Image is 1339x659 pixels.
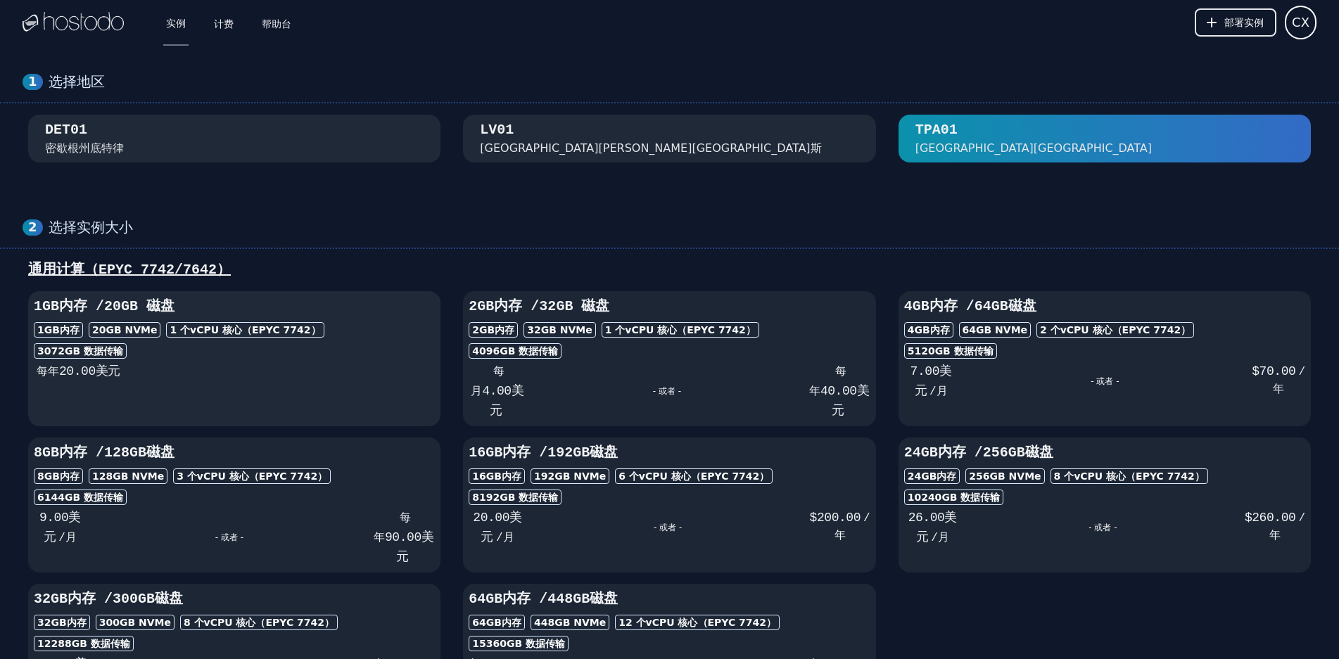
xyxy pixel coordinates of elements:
[1126,471,1205,482] font: （EPYC 7742）
[34,298,59,314] font: 1GB
[908,324,930,335] font: 4GB
[605,324,626,335] font: 1 个
[463,115,875,162] button: LV01 [GEOGRAPHIC_DATA][PERSON_NAME][GEOGRAPHIC_DATA]斯
[37,617,67,628] font: 32GB
[28,115,440,162] button: DET01 密歇根州底特律
[28,291,440,426] button: 1GB内存 /20GB 磁盘1GB内存20GB NVMe1 个vCPU 核心（EPYC 7742）3072GB 数据传输每年20.00美元
[904,298,929,314] font: 4GB
[935,345,994,357] font: GB 数据传输
[817,511,861,525] font: 200.00
[502,444,547,461] font: 内存 /
[60,324,80,335] font: 内存
[262,18,291,30] font: 帮助台
[472,492,500,503] font: 8192
[930,324,950,335] font: 内存
[37,324,60,335] font: 1GB
[810,511,817,525] font: $
[65,492,123,503] font: GB 数据传输
[502,471,521,482] font: 内存
[1089,523,1117,532] font: - 或者 -
[255,617,334,628] font: （EPYC 7742）
[618,471,639,482] font: 6 个
[60,471,80,482] font: 内存
[39,511,68,525] font: 9.00
[1292,15,1309,30] font: CX
[28,74,37,89] font: 1
[554,471,606,482] font: GB NVMe
[899,437,1311,572] button: 24GB内存 /256GB磁盘24GB内存256GB NVMe8 个vCPU 核心（EPYC 7742）10240GB 数据传输26.00美元/月- 或者 -$260.00/年
[249,471,328,482] font: （EPYC 7742）
[500,492,558,503] font: GB 数据传输
[65,345,123,357] font: GB 数据传输
[215,532,243,542] font: - 或者 -
[37,492,65,503] font: 6144
[472,345,500,357] font: 4096
[120,617,171,628] font: GB NVMe
[92,324,106,335] font: 20
[915,141,1152,155] font: [GEOGRAPHIC_DATA][GEOGRAPHIC_DATA]
[1040,324,1060,335] font: 2 个
[507,638,565,649] font: GB 数据传输
[502,617,521,628] font: 内存
[534,471,554,482] font: 192
[214,18,234,30] font: 计费
[472,617,502,628] font: 64GB
[59,444,104,461] font: 内存 /
[104,444,146,461] font: 128GB
[496,532,514,544] font: /月
[654,523,682,532] font: - 或者 -
[916,511,957,544] font: 美元
[539,298,556,314] font: 32
[58,532,77,544] font: /月
[72,638,130,649] font: GB 数据传输
[177,471,197,482] font: 3 个
[473,511,509,525] font: 20.00
[899,291,1311,426] button: 4GB内存 /64GB磁盘4GB内存64GB NVMe2 个vCPU 核心（EPYC 7742）5120GB 数据传输7.00美元/月- 或者 -$70.00/年
[1259,364,1296,378] font: 70.00
[990,471,1041,482] font: GB NVMe
[99,617,120,628] font: 300
[963,324,976,335] font: 64
[1054,471,1074,482] font: 8 个
[92,471,113,482] font: 128
[45,141,124,155] font: 密歇根州底特律
[49,73,105,90] font: 选择地区
[106,324,157,335] font: GB NVMe
[23,12,124,33] img: 标识
[1008,298,1036,314] font: 磁盘
[469,298,494,314] font: 2GB
[1285,6,1316,39] button: 用户菜单
[908,471,937,482] font: 24GB
[96,364,120,378] font: 美元
[908,345,935,357] font: 5120
[904,444,938,461] font: 24GB
[480,122,514,138] font: LV01
[698,617,777,628] font: （EPYC 7742）
[190,324,242,335] font: vCPU 核心
[691,471,770,482] font: （EPYC 7742）
[121,298,174,314] font: GB 磁盘
[1074,471,1126,482] font: vCPU 核心
[469,591,502,607] font: 64GB
[113,471,164,482] font: GB NVMe
[969,471,989,482] font: 256
[197,471,249,482] font: vCPU 核心
[495,324,514,335] font: 内存
[1252,364,1259,378] font: $
[170,324,190,335] font: 1 个
[910,364,939,378] font: 7.00
[28,437,440,572] button: 8GB内存 /128GB磁盘8GB内存128GB NVMe3 个vCPU 核心（EPYC 7742）6144GB 数据传输9.00美元/月- 或者 -每年90.00美元
[983,444,1025,461] font: 256GB
[37,471,60,482] font: 8GB
[547,444,590,461] font: 192GB
[625,324,677,335] font: vCPU 核心
[554,617,606,628] font: GB NVMe
[500,345,558,357] font: GB 数据传输
[941,492,1000,503] font: GB 数据传输
[1195,8,1276,37] button: 部署实例
[938,444,983,461] font: 内存 /
[547,591,590,607] font: 448GB
[1245,511,1252,525] font: $
[59,364,96,378] font: 20.00
[646,617,698,628] font: vCPU 核心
